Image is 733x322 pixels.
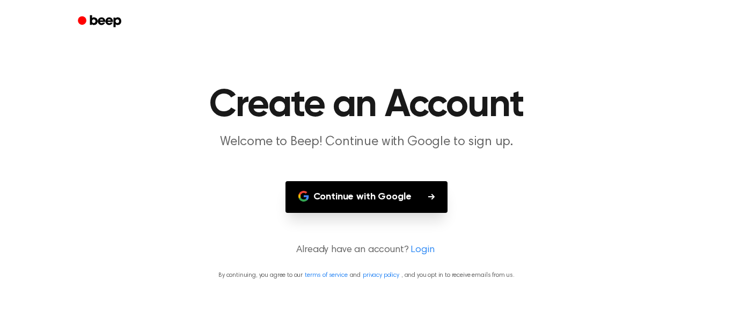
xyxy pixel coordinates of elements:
[363,272,399,278] a: privacy policy
[411,243,434,257] a: Login
[13,270,720,280] p: By continuing, you agree to our and , and you opt in to receive emails from us.
[92,86,641,125] h1: Create an Account
[305,272,347,278] a: terms of service
[70,11,131,32] a: Beep
[13,243,720,257] p: Already have an account?
[285,181,448,213] button: Continue with Google
[160,133,573,151] p: Welcome to Beep! Continue with Google to sign up.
